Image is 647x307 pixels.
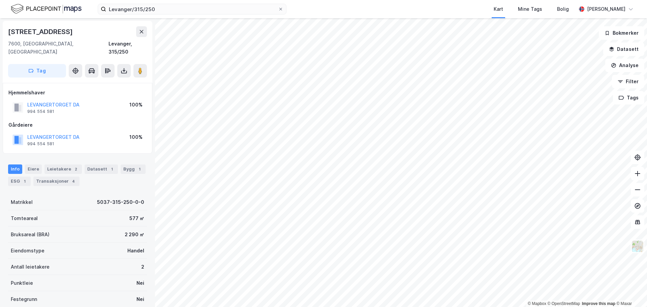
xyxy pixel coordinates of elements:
[106,4,278,14] input: Søk på adresse, matrikkel, gårdeiere, leietakere eller personer
[603,42,644,56] button: Datasett
[605,59,644,72] button: Analyse
[11,295,37,303] div: Festegrunn
[8,89,147,97] div: Hjemmelshaver
[11,231,50,239] div: Bruksareal (BRA)
[599,26,644,40] button: Bokmerker
[8,40,109,56] div: 7600, [GEOGRAPHIC_DATA], [GEOGRAPHIC_DATA]
[11,279,33,287] div: Punktleie
[11,214,38,222] div: Tomteareal
[11,247,44,255] div: Eiendomstype
[129,101,143,109] div: 100%
[136,279,144,287] div: Nei
[109,166,115,173] div: 1
[97,198,144,206] div: 5037-315-250-0-0
[548,301,580,306] a: OpenStreetMap
[613,275,647,307] div: Kontrollprogram for chat
[109,40,147,56] div: Levanger, 315/250
[85,164,118,174] div: Datasett
[494,5,503,13] div: Kart
[70,178,77,185] div: 4
[582,301,615,306] a: Improve this map
[612,75,644,88] button: Filter
[8,164,22,174] div: Info
[518,5,542,13] div: Mine Tags
[33,177,80,186] div: Transaksjoner
[127,247,144,255] div: Handel
[121,164,146,174] div: Bygg
[8,64,66,78] button: Tag
[136,166,143,173] div: 1
[587,5,625,13] div: [PERSON_NAME]
[141,263,144,271] div: 2
[129,133,143,141] div: 100%
[136,295,144,303] div: Nei
[129,214,144,222] div: 577 ㎡
[27,141,54,147] div: 994 554 581
[528,301,546,306] a: Mapbox
[557,5,569,13] div: Bolig
[25,164,42,174] div: Eiere
[11,263,50,271] div: Antall leietakere
[44,164,82,174] div: Leietakere
[72,166,79,173] div: 2
[8,177,31,186] div: ESG
[21,178,28,185] div: 1
[8,121,147,129] div: Gårdeiere
[8,26,74,37] div: [STREET_ADDRESS]
[11,3,82,15] img: logo.f888ab2527a4732fd821a326f86c7f29.svg
[11,198,33,206] div: Matrikkel
[631,240,644,253] img: Z
[125,231,144,239] div: 2 290 ㎡
[613,275,647,307] iframe: Chat Widget
[613,91,644,104] button: Tags
[27,109,54,114] div: 994 554 581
